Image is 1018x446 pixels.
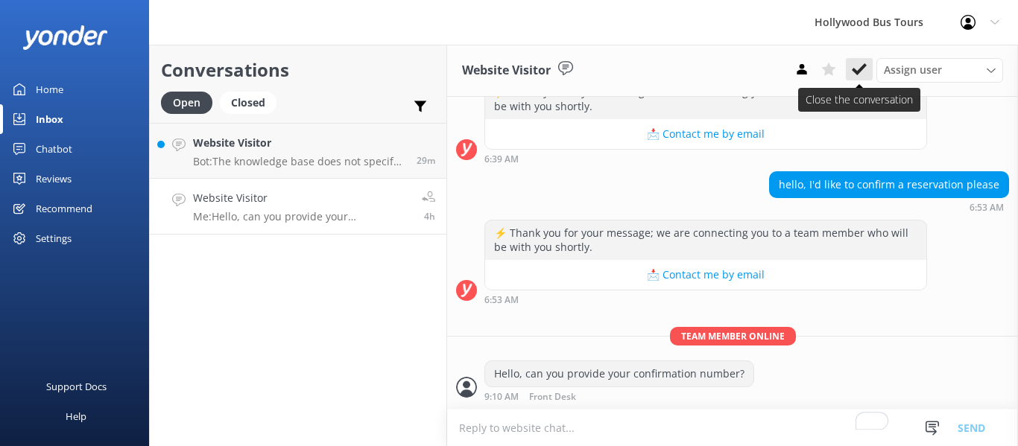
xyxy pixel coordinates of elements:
[36,194,92,223] div: Recommend
[66,401,86,431] div: Help
[529,392,576,402] span: Front Desk
[36,134,72,164] div: Chatbot
[424,210,435,223] span: Sep 05 2025 09:10am (UTC -07:00) America/Tijuana
[670,327,796,345] span: Team member online
[36,104,63,134] div: Inbox
[770,172,1008,197] div: hello, I'd like to confirm a reservation please
[46,372,107,401] div: Support Docs
[193,135,405,151] h4: Website Visitor
[36,164,72,194] div: Reviews
[36,74,63,104] div: Home
[484,294,927,305] div: Sep 05 2025 06:53am (UTC -07:00) America/Tijuana
[417,154,435,167] span: Sep 05 2025 01:36pm (UTC -07:00) America/Tijuana
[150,123,446,179] a: Website VisitorBot:The knowledge base does not specify a stop at [GEOGRAPHIC_DATA] for tours star...
[220,94,284,110] a: Closed
[484,153,927,164] div: Sep 05 2025 06:39am (UTC -07:00) America/Tijuana
[161,56,435,84] h2: Conversations
[876,58,1003,82] div: Assign User
[485,260,926,290] button: 📩 Contact me by email
[484,392,519,402] strong: 9:10 AM
[193,155,405,168] p: Bot: The knowledge base does not specify a stop at [GEOGRAPHIC_DATA] for tours starting from [GEO...
[484,296,519,305] strong: 6:53 AM
[884,62,942,78] span: Assign user
[485,80,926,119] div: ⚡ Thank you for your message; we are connecting you to a team member who will be with you shortly.
[484,155,519,164] strong: 6:39 AM
[220,92,276,114] div: Closed
[161,94,220,110] a: Open
[193,190,411,206] h4: Website Visitor
[193,210,411,223] p: Me: Hello, can you provide your confirmation number?
[769,202,1009,212] div: Sep 05 2025 06:53am (UTC -07:00) America/Tijuana
[22,25,108,50] img: yonder-white-logo.png
[36,223,72,253] div: Settings
[150,179,446,235] a: Website VisitorMe:Hello, can you provide your confirmation number?4h
[485,119,926,149] button: 📩 Contact me by email
[447,410,1018,446] textarea: To enrich screen reader interactions, please activate Accessibility in Grammarly extension settings
[484,391,754,402] div: Sep 05 2025 09:10am (UTC -07:00) America/Tijuana
[462,61,551,80] h3: Website Visitor
[970,203,1004,212] strong: 6:53 AM
[485,361,753,386] div: Hello, can you provide your confirmation number?
[161,92,212,114] div: Open
[485,220,926,260] div: ⚡ Thank you for your message; we are connecting you to a team member who will be with you shortly.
